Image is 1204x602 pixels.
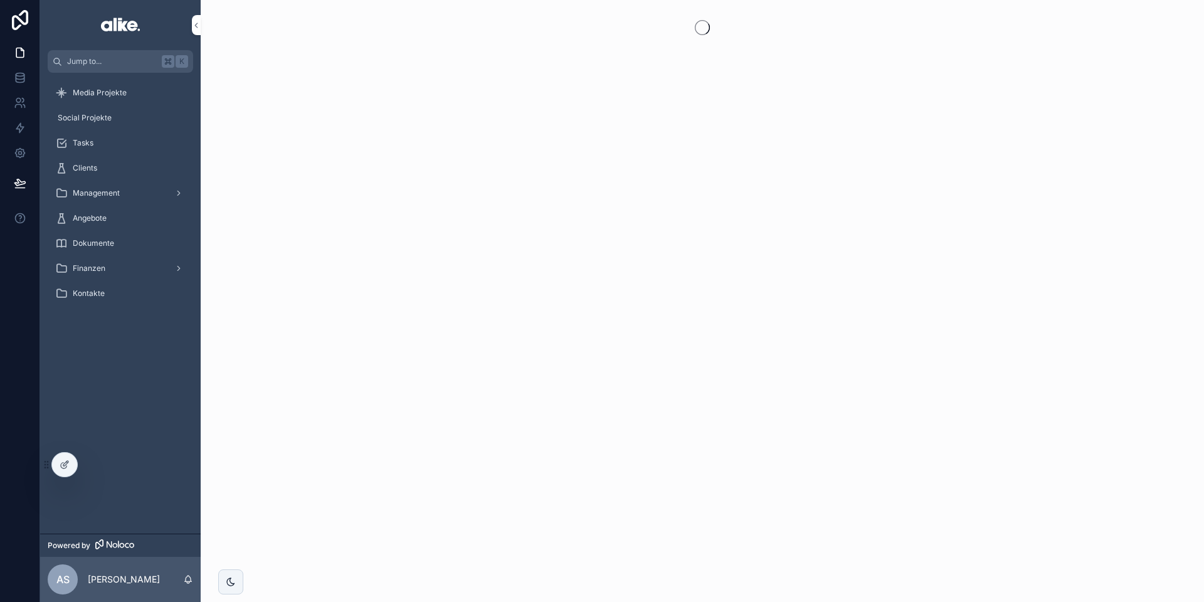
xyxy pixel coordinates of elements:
a: Kontakte [48,282,193,305]
a: Finanzen [48,257,193,280]
a: Dokumente [48,232,193,255]
a: Management [48,182,193,204]
span: Powered by [48,541,90,551]
span: Angebote [73,213,107,223]
a: Social Projekte [48,107,193,129]
span: Finanzen [73,263,105,273]
span: Social Projekte [58,113,112,123]
button: Jump to...K [48,50,193,73]
p: [PERSON_NAME] [88,573,160,586]
span: AS [56,572,70,587]
span: Dokumente [73,238,114,248]
span: Jump to... [67,56,157,66]
span: K [177,56,187,66]
a: Angebote [48,207,193,230]
span: Kontakte [73,288,105,298]
span: Clients [73,163,97,173]
span: Tasks [73,138,93,148]
div: scrollable content [40,73,201,321]
a: Media Projekte [48,82,193,104]
img: App logo [101,15,139,35]
a: Powered by [40,534,201,557]
a: Clients [48,157,193,179]
span: Media Projekte [73,88,127,98]
a: Tasks [48,132,193,154]
span: Management [73,188,120,198]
